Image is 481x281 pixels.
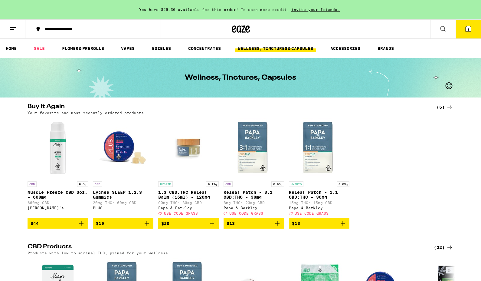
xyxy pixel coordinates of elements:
[224,218,284,229] button: Add to bag
[93,218,153,229] button: Add to bag
[149,45,174,52] a: EDIBLES
[185,45,224,52] a: CONCENTRATES
[327,45,363,52] a: ACCESSORIES
[271,181,284,187] p: 0.03g
[59,45,107,52] a: FLOWER & PREROLLS
[96,221,104,226] span: $19
[467,28,469,31] span: 3
[375,45,397,52] a: BRANDS
[235,45,316,52] a: WELLNESS, TINCTURES & CAPSULES
[93,190,153,200] p: Lychee SLEEP 1:2:3 Gummies
[227,221,235,226] span: $13
[3,45,20,52] a: HOME
[289,190,349,200] p: Releaf Patch - 1:1 CBD:THC - 30mg
[158,181,173,187] p: HYBRID
[289,218,349,229] button: Add to bag
[161,221,169,226] span: $20
[28,244,424,251] h2: CBD Products
[224,206,284,210] div: Papa & Barkley
[224,201,284,205] p: 8mg THC: 23mg CBD
[224,190,284,200] p: Releaf Patch - 3:1 CBD:THC - 30mg
[139,8,289,12] span: You have $29.36 available for this order! To earn more credit,
[31,221,39,226] span: $44
[28,181,37,187] p: CBD
[289,181,303,187] p: HYBRID
[77,181,88,187] p: 0.6g
[28,111,146,115] p: Your favorite and most recently ordered products.
[185,74,296,81] h1: Wellness, Tinctures, Capsules
[28,190,88,200] p: Muscle Freeze CBD 3oz. - 600mg
[93,118,153,178] img: PLUS - Lychee SLEEP 1:2:3 Gummies
[224,118,284,218] a: Open page for Releaf Patch - 3:1 CBD:THC - 30mg from Papa & Barkley
[4,4,44,9] span: Hi. Need any help?
[31,45,48,52] a: SALE
[28,206,88,210] div: [PERSON_NAME]'s Medicinals
[164,211,198,215] span: USE CODE GRASS
[28,104,424,111] h2: Buy It Again
[28,251,170,255] p: Products with low to minimal THC, primed for your wellness.
[28,201,88,205] p: 600mg CBD
[158,201,219,205] p: 90mg THC: 30mg CBD
[28,218,88,229] button: Add to bag
[158,206,219,210] div: Papa & Barkley
[158,218,219,229] button: Add to bag
[229,211,263,215] span: USE CODE GRASS
[158,118,219,218] a: Open page for 1:3 CBD:THC Releaf Balm (15ml) - 120mg from Papa & Barkley
[93,118,153,218] a: Open page for Lychee SLEEP 1:2:3 Gummies from PLUS
[456,20,481,38] button: 3
[289,8,342,12] span: invite your friends.
[158,118,219,178] img: Papa & Barkley - 1:3 CBD:THC Releaf Balm (15ml) - 120mg
[337,181,349,187] p: 0.03g
[118,45,138,52] a: VAPES
[289,118,349,178] img: Papa & Barkley - Releaf Patch - 1:1 CBD:THC - 30mg
[224,181,233,187] p: CBD
[224,118,284,178] img: Papa & Barkley - Releaf Patch - 3:1 CBD:THC - 30mg
[93,181,102,187] p: CBD
[93,201,153,205] p: 20mg THC: 60mg CBD
[292,221,300,226] span: $13
[28,118,88,178] img: Mary's Medicinals - Muscle Freeze CBD 3oz. - 600mg
[437,104,453,111] a: (5)
[434,244,453,251] a: (22)
[158,190,219,200] p: 1:3 CBD:THC Releaf Balm (15ml) - 120mg
[93,206,153,210] div: PLUS
[295,211,329,215] span: USE CODE GRASS
[206,181,219,187] p: 0.12g
[289,118,349,218] a: Open page for Releaf Patch - 1:1 CBD:THC - 30mg from Papa & Barkley
[28,118,88,218] a: Open page for Muscle Freeze CBD 3oz. - 600mg from Mary's Medicinals
[289,201,349,205] p: 15mg THC: 15mg CBD
[289,206,349,210] div: Papa & Barkley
